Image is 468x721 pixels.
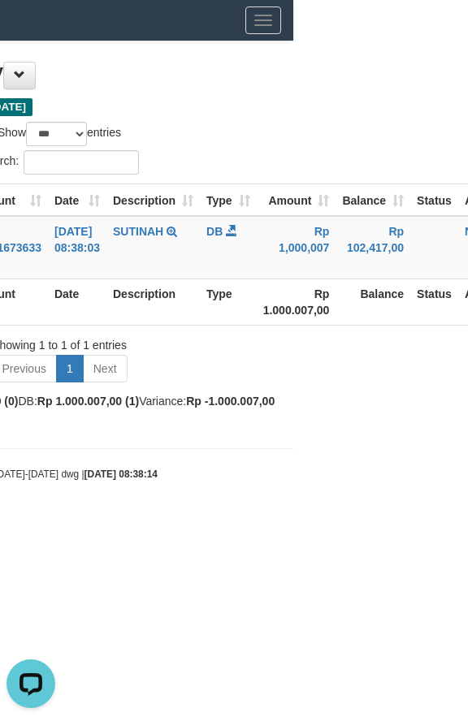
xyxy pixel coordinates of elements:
[83,355,128,382] a: Next
[24,150,139,175] input: Search:
[56,355,84,382] a: 1
[48,279,106,326] th: Date
[37,395,139,408] strong: Rp 1.000.007,00 (1)
[48,184,106,217] th: Date: activate to sort column ascending
[257,216,336,279] td: Rp 1,000,007
[200,184,257,217] th: Type: activate to sort column ascending
[410,279,458,326] th: Status
[48,216,106,279] td: [DATE] 08:38:03
[257,184,336,217] th: Amount: activate to sort column ascending
[113,225,163,238] a: SUTINAH
[26,122,87,146] select: Showentries
[257,279,336,326] th: Rp 1.000.007,00
[200,279,257,326] th: Type
[106,279,200,326] th: Description
[84,468,158,480] strong: [DATE] 08:38:14
[336,216,410,279] td: Rp 102,417,00
[6,6,55,55] button: Open LiveChat chat widget
[410,184,458,217] th: Status
[206,225,223,238] span: DB
[336,279,410,326] th: Balance
[106,184,200,217] th: Description: activate to sort column ascending
[336,184,410,217] th: Balance: activate to sort column ascending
